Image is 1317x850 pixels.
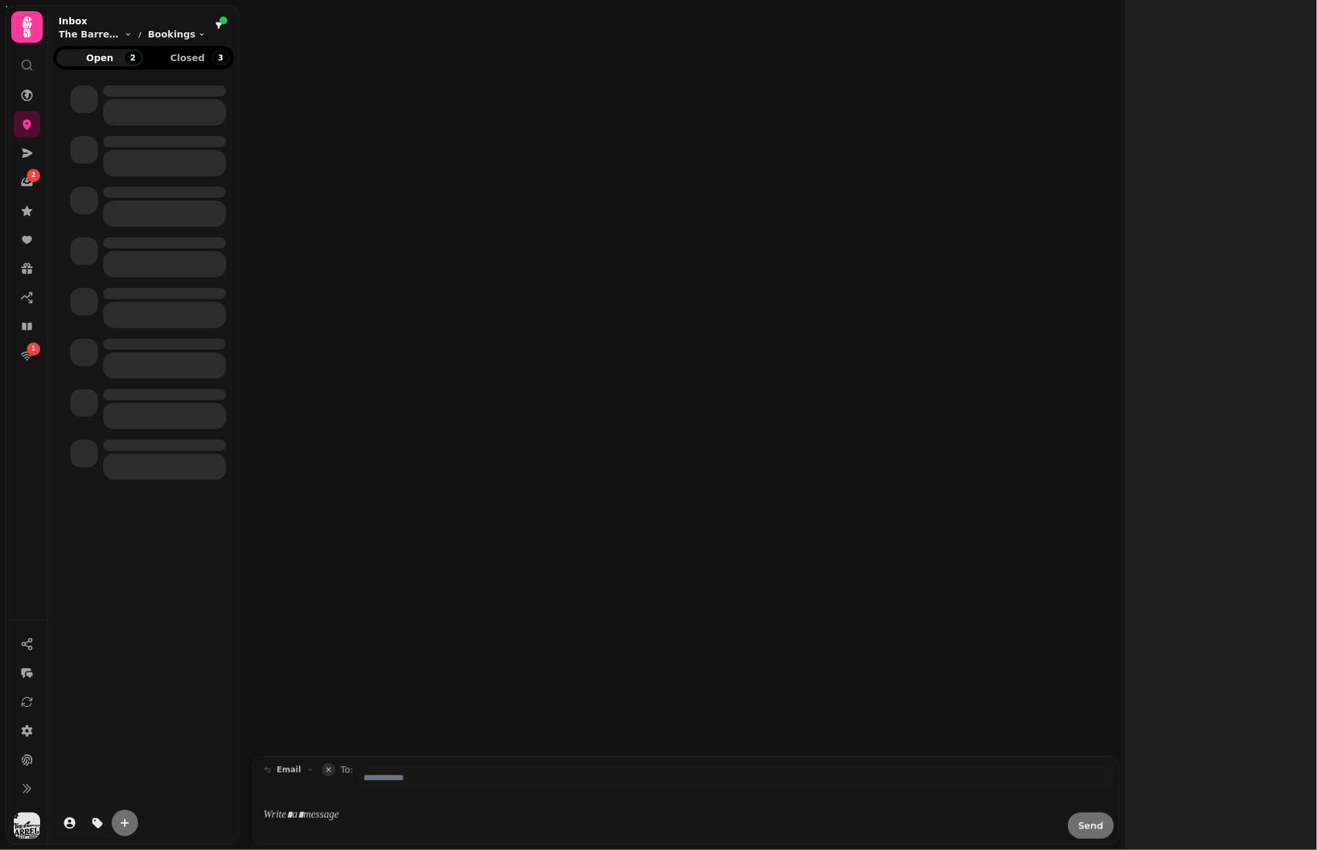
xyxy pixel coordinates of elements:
[67,53,133,62] span: Open
[32,344,35,354] span: 1
[212,51,229,65] div: 3
[58,28,206,41] nav: breadcrumb
[11,813,43,839] button: User avatar
[1068,813,1114,839] button: Send
[124,51,141,65] div: 2
[112,810,138,836] button: create-convo
[32,171,35,180] span: 2
[211,18,227,34] button: filter
[1078,821,1103,830] span: Send
[57,49,143,66] button: Open2
[148,28,206,41] button: Bookings
[58,14,206,28] h2: Inbox
[84,810,110,836] button: tag-thread
[155,53,221,62] span: Closed
[58,28,122,41] span: The Barrelman
[145,49,231,66] button: Closed3
[14,169,40,195] a: 2
[322,763,335,776] button: collapse
[258,762,319,778] button: email
[14,813,40,839] img: User avatar
[58,28,132,41] button: The Barrelman
[14,342,40,369] a: 1
[340,763,353,790] label: To:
